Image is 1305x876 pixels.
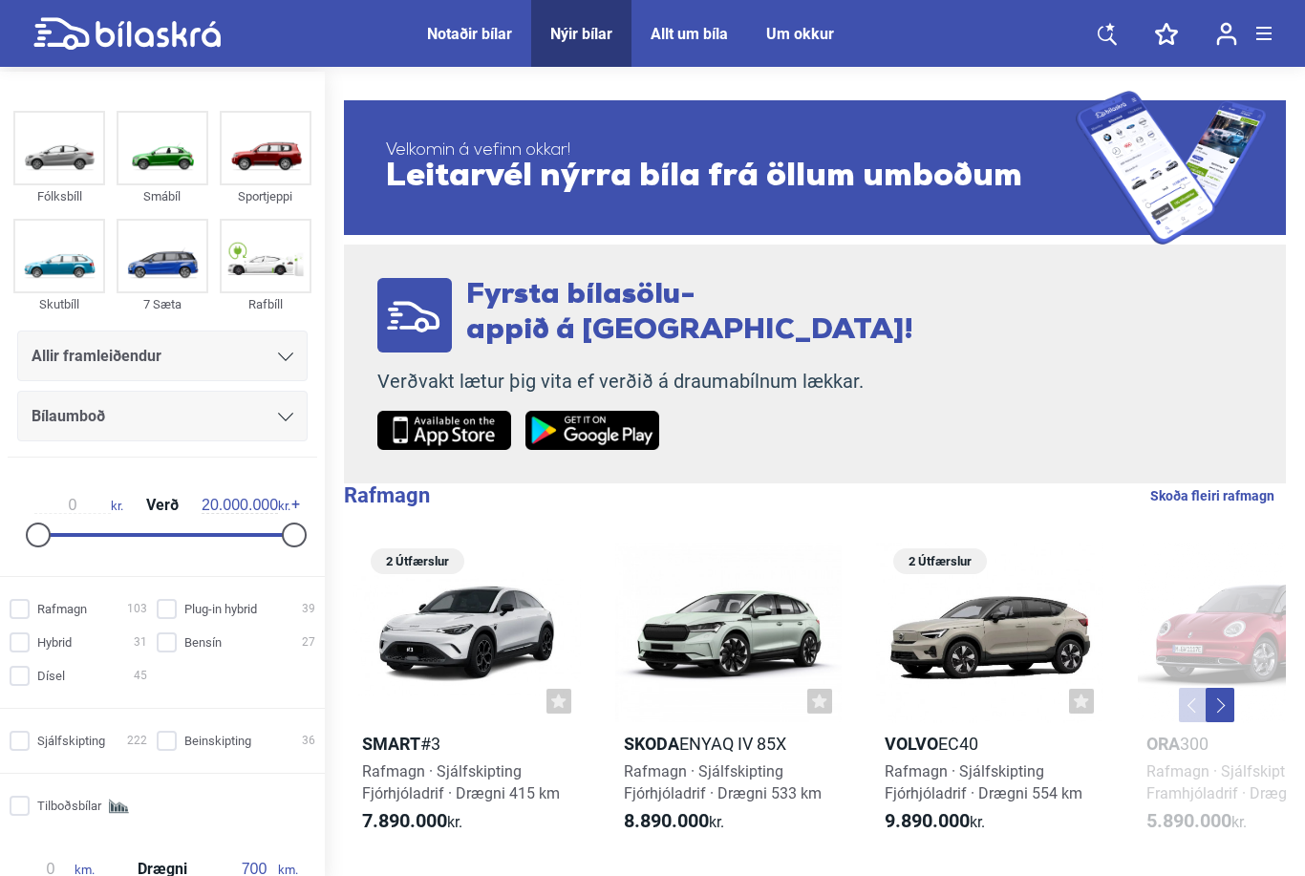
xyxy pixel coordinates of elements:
[876,542,1103,850] a: 2 ÚtfærslurVolvoEC40Rafmagn · SjálfskiptingFjórhjóladrif · Drægni 554 km9.890.000kr.
[220,293,311,315] div: Rafbíll
[32,403,105,430] span: Bílaumboð
[184,632,222,652] span: Bensín
[624,810,724,833] span: kr.
[141,498,183,513] span: Verð
[302,599,315,619] span: 39
[466,281,913,346] span: Fyrsta bílasölu- appið á [GEOGRAPHIC_DATA]!
[651,25,728,43] a: Allt um bíla
[386,141,1076,160] span: Velkomin á vefinn okkar!
[184,599,257,619] span: Plug-in hybrid
[377,370,913,394] p: Verðvakt lætur þig vita ef verðið á draumabílnum lækkar.
[1146,734,1180,754] b: ORA
[362,762,560,802] span: Rafmagn · Sjálfskipting Fjórhjóladrif · Drægni 415 km
[615,542,843,850] a: SkodaEnyaq iV 85XRafmagn · SjálfskiptingFjórhjóladrif · Drægni 533 km8.890.000kr.
[344,91,1286,245] a: Velkomin á vefinn okkar!Leitarvél nýrra bíla frá öllum umboðum
[362,809,447,832] b: 7.890.000
[885,810,985,833] span: kr.
[362,734,420,754] b: Smart
[624,809,709,832] b: 8.890.000
[766,25,834,43] a: Um okkur
[885,809,970,832] b: 9.890.000
[302,632,315,652] span: 27
[885,734,938,754] b: Volvo
[184,731,251,751] span: Beinskipting
[117,185,208,207] div: Smábíl
[32,343,161,370] span: Allir framleiðendur
[220,185,311,207] div: Sportjeppi
[127,599,147,619] span: 103
[134,632,147,652] span: 31
[353,542,581,850] a: 2 ÚtfærslurSmart#3Rafmagn · SjálfskiptingFjórhjóladrif · Drægni 415 km7.890.000kr.
[134,666,147,686] span: 45
[427,25,512,43] a: Notaðir bílar
[202,497,290,514] span: kr.
[885,762,1082,802] span: Rafmagn · Sjálfskipting Fjórhjóladrif · Drægni 554 km
[127,731,147,751] span: 222
[624,762,822,802] span: Rafmagn · Sjálfskipting Fjórhjóladrif · Drægni 533 km
[34,497,123,514] span: kr.
[1146,809,1231,832] b: 5.890.000
[37,796,101,816] span: Tilboðsbílar
[37,632,72,652] span: Hybrid
[1216,22,1237,46] img: user-login.svg
[1179,688,1208,722] button: Previous
[615,733,843,755] h2: Enyaq iV 85X
[903,548,977,574] span: 2 Útfærslur
[37,599,87,619] span: Rafmagn
[117,293,208,315] div: 7 Sæta
[362,810,462,833] span: kr.
[876,733,1103,755] h2: EC40
[353,733,581,755] h2: #3
[380,548,455,574] span: 2 Útfærslur
[37,666,65,686] span: Dísel
[13,185,105,207] div: Fólksbíll
[1146,810,1247,833] span: kr.
[13,293,105,315] div: Skutbíll
[550,25,612,43] a: Nýir bílar
[344,483,430,507] b: Rafmagn
[386,160,1076,195] span: Leitarvél nýrra bíla frá öllum umboðum
[624,734,679,754] b: Skoda
[1150,483,1274,508] a: Skoða fleiri rafmagn
[37,731,105,751] span: Sjálfskipting
[302,731,315,751] span: 36
[1206,688,1234,722] button: Next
